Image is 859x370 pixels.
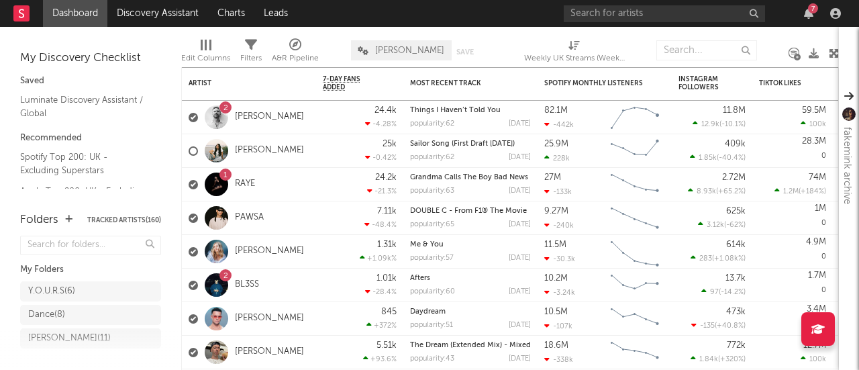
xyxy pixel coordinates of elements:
[377,240,397,249] div: 1.31k
[189,79,289,87] div: Artist
[365,153,397,162] div: -0.42 %
[564,5,765,22] input: Search for artists
[509,154,531,161] div: [DATE]
[410,207,531,215] div: DOUBLE C - From F1® The Movie
[28,330,111,346] div: [PERSON_NAME] ( 11 )
[759,269,826,302] div: 0
[605,235,665,269] svg: Chart title
[375,46,444,55] span: [PERSON_NAME]
[381,308,397,316] div: 845
[718,188,744,195] span: +65.2 %
[363,355,397,363] div: +93.6 %
[235,111,304,123] a: [PERSON_NAME]
[509,187,531,195] div: [DATE]
[697,188,716,195] span: 8.93k
[181,50,230,66] div: Edit Columns
[605,168,665,201] svg: Chart title
[688,187,746,195] div: ( )
[509,120,531,128] div: [DATE]
[235,346,304,358] a: [PERSON_NAME]
[544,207,568,216] div: 9.27M
[699,255,712,263] span: 283
[235,313,304,324] a: [PERSON_NAME]
[20,305,161,325] a: Dance(8)
[544,187,572,196] div: -133k
[726,222,744,229] span: -62 %
[605,336,665,369] svg: Chart title
[690,153,746,162] div: ( )
[272,50,319,66] div: A&R Pipeline
[410,322,453,329] div: popularity: 51
[699,356,718,363] span: 1.84k
[802,106,826,115] div: 59.5M
[365,120,397,128] div: -4.28 %
[809,356,826,363] span: 100k
[544,221,574,230] div: -240k
[544,355,573,364] div: -338k
[410,140,515,148] a: Sailor Song (First Draft [DATE])
[376,341,397,350] div: 5.51k
[364,220,397,229] div: -48.4 %
[410,187,454,195] div: popularity: 63
[783,188,799,195] span: 1.2M
[28,283,75,299] div: Y.O.U.R.S ( 6 )
[367,187,397,195] div: -21.3 %
[809,121,826,128] span: 100k
[714,255,744,263] span: +1.08k %
[605,201,665,235] svg: Chart title
[181,34,230,73] div: Edit Columns
[410,79,511,87] div: Most Recent Track
[806,238,826,246] div: 4.9M
[544,240,566,249] div: 11.5M
[509,322,531,329] div: [DATE]
[410,275,430,282] a: Afters
[725,274,746,283] div: 13.7k
[509,221,531,228] div: [DATE]
[20,262,161,278] div: My Folders
[707,222,724,229] span: 3.12k
[235,279,259,291] a: BL3SS
[808,271,826,280] div: 1.7M
[410,140,531,148] div: Sailor Song (First Draft 4.29.24)
[410,107,531,114] div: Things I Haven’t Told You
[20,281,161,302] a: Y.O.U.R.S(6)
[544,274,568,283] div: 10.2M
[807,305,826,314] div: 3.4M
[410,207,527,215] a: DOUBLE C - From F1® The Movie
[28,307,65,323] div: Dance ( 8 )
[410,255,454,262] div: popularity: 57
[678,75,725,91] div: Instagram Followers
[605,269,665,302] svg: Chart title
[726,240,746,249] div: 614k
[698,220,746,229] div: ( )
[801,188,824,195] span: +184 %
[456,48,474,56] button: Save
[726,207,746,216] div: 625k
[410,107,501,114] a: Things I Haven’t Told You
[375,173,397,182] div: 24.2k
[377,207,397,216] div: 7.11k
[240,50,262,66] div: Filters
[235,179,255,190] a: RAYE
[376,274,397,283] div: 1.01k
[374,106,397,115] div: 24.4k
[20,150,148,177] a: Spotify Top 200: UK - Excluding Superstars
[410,120,454,128] div: popularity: 62
[410,308,446,316] a: Daydream
[544,120,574,129] div: -442k
[701,287,746,296] div: ( )
[717,322,744,330] span: +40.8 %
[722,173,746,182] div: 2.72M
[20,328,161,349] a: [PERSON_NAME](11)
[759,134,826,167] div: 0
[410,308,531,316] div: Daydream
[235,212,264,224] a: PAWSA
[366,321,397,330] div: +372 %
[365,287,397,296] div: -28.4 %
[410,174,531,181] div: Grandma Calls The Boy Bad News
[544,255,575,263] div: -30.3k
[20,73,161,89] div: Saved
[383,140,397,148] div: 25k
[410,154,454,161] div: popularity: 62
[20,93,148,120] a: Luminate Discovery Assistant / Global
